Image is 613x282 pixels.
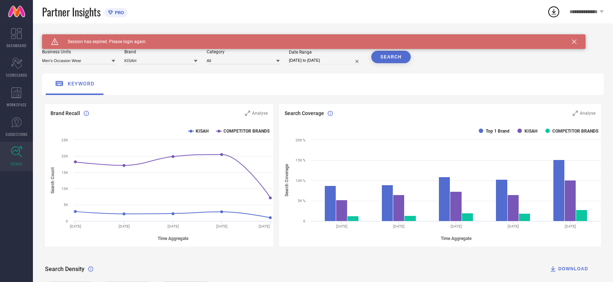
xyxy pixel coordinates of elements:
[549,265,588,273] div: DOWNLOAD
[158,236,189,241] tspan: Time Aggregate
[64,203,68,207] text: 5K
[7,43,26,48] span: DASHBOARD
[336,224,347,228] text: [DATE]
[296,158,305,162] text: 15K %
[119,224,130,228] text: [DATE]
[441,236,472,241] tspan: Time Aggregate
[113,10,124,15] span: PRO
[216,224,227,228] text: [DATE]
[66,219,68,223] text: 0
[486,129,509,134] text: Top 1 Brand
[124,49,198,54] div: Brand
[68,81,94,87] span: keyword
[573,111,578,116] svg: Zoom
[289,57,362,64] input: Select date range
[207,49,280,54] div: Category
[42,49,115,54] div: Business Units
[59,39,147,44] span: Session has expired. Please login again.
[580,111,595,116] span: Analyse
[61,138,68,142] text: 25K
[45,266,84,273] span: Search Density
[42,34,64,40] h1: TRENDS
[6,72,27,78] span: SCORECARDS
[296,138,305,142] text: 20K %
[252,111,268,116] span: Analyse
[296,179,305,183] text: 10K %
[10,161,23,167] span: TRENDS
[61,171,68,175] text: 15K
[61,187,68,191] text: 10K
[168,224,179,228] text: [DATE]
[565,224,576,228] text: [DATE]
[196,129,208,134] text: KISAH
[451,224,462,228] text: [DATE]
[7,102,27,107] span: WORKSPACE
[50,110,80,116] span: Brand Recall
[289,50,362,55] div: Date Range
[547,5,560,18] div: Open download list
[508,224,519,228] text: [DATE]
[540,262,597,276] button: DOWNLOAD
[259,224,270,228] text: [DATE]
[524,129,537,134] text: KISAH
[50,167,55,194] tspan: Search Count
[5,132,28,137] span: SUGGESTIONS
[298,199,305,203] text: 5K %
[70,224,81,228] text: [DATE]
[393,224,405,228] text: [DATE]
[285,110,324,116] span: Search Coverage
[303,219,305,223] text: 0
[371,51,411,63] button: SEARCH
[552,129,598,134] text: COMPETITOR BRANDS
[284,164,289,197] tspan: Search Coverage
[245,111,250,116] svg: Zoom
[223,129,270,134] text: COMPETITOR BRANDS
[61,154,68,158] text: 20K
[42,4,101,19] span: Partner Insights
